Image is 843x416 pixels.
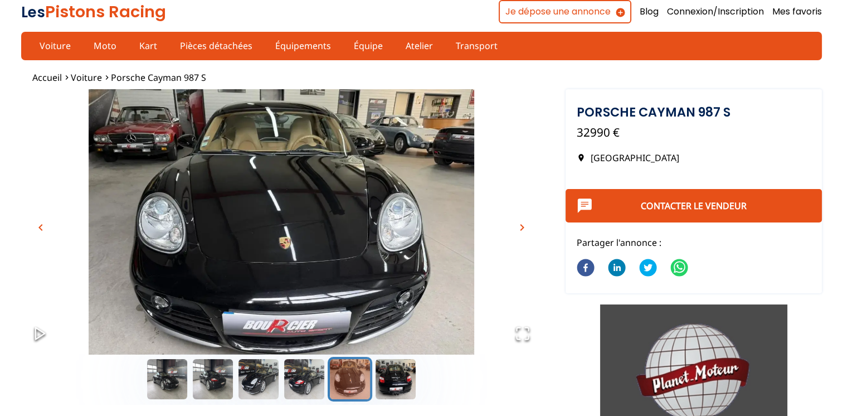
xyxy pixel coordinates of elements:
[577,124,811,141] p: 32990 €
[21,89,542,379] img: image
[21,1,166,23] a: LesPistons Racing
[577,236,811,249] p: Partager l'annonce :
[608,251,626,285] button: linkedin
[670,251,688,285] button: whatsapp
[577,251,595,285] button: facebook
[173,36,260,55] a: Pièces détachées
[514,219,530,236] button: chevron_right
[667,6,764,18] a: Connexion/Inscription
[577,106,811,118] h1: Porsche Cayman 987 S
[145,357,189,402] button: Go to Slide 1
[21,315,59,354] button: Play or Pause Slideshow
[71,71,102,84] a: Voiture
[86,36,124,55] a: Moto
[640,6,659,18] a: Blog
[504,315,542,354] button: Open Fullscreen
[398,36,440,55] a: Atelier
[566,189,822,222] button: Contacter le vendeur
[268,36,338,55] a: Équipements
[21,357,542,402] div: Thumbnail Navigation
[328,357,372,402] button: Go to Slide 5
[34,221,47,234] span: chevron_left
[32,36,78,55] a: Voiture
[21,89,542,354] div: Go to Slide 5
[32,71,62,84] a: Accueil
[347,36,390,55] a: Équipe
[373,357,418,402] button: Go to Slide 6
[111,71,206,84] a: Porsche Cayman 987 S
[132,36,164,55] a: Kart
[191,357,235,402] button: Go to Slide 2
[772,6,822,18] a: Mes favoris
[449,36,505,55] a: Transport
[639,251,657,285] button: twitter
[32,219,49,236] button: chevron_left
[515,221,529,234] span: chevron_right
[282,357,327,402] button: Go to Slide 4
[236,357,281,402] button: Go to Slide 3
[577,152,811,164] p: [GEOGRAPHIC_DATA]
[21,2,45,22] span: Les
[641,200,747,212] a: Contacter le vendeur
